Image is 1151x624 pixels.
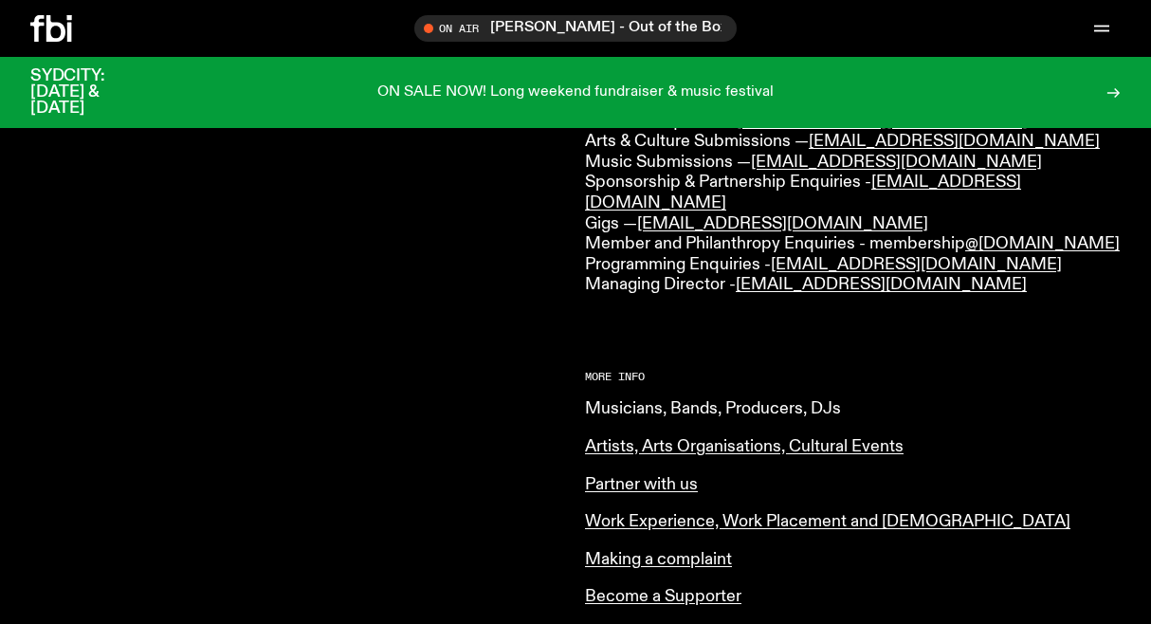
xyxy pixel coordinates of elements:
[751,154,1042,171] a: [EMAIL_ADDRESS][DOMAIN_NAME]
[585,551,732,568] a: Making a complaint
[736,276,1027,293] a: [EMAIL_ADDRESS][DOMAIN_NAME]
[771,256,1062,273] a: [EMAIL_ADDRESS][DOMAIN_NAME]
[585,400,841,417] a: Musicians, Bands, Producers, DJs
[377,84,774,101] p: ON SALE NOW! Long weekend fundraiser & music festival
[414,15,737,42] button: On Air[PERSON_NAME] - Out of the Box
[737,113,1028,130] a: [EMAIL_ADDRESS][DOMAIN_NAME]
[585,174,1021,211] a: [EMAIL_ADDRESS][DOMAIN_NAME]
[585,112,1121,296] p: General Enquiries — Arts & Culture Submissions — Music Submissions — Sponsorship & Partnership En...
[585,476,698,493] a: Partner with us
[585,588,741,605] a: Become a Supporter
[585,372,1121,382] h2: More Info
[585,513,1070,530] a: Work Experience, Work Placement and [DEMOGRAPHIC_DATA]
[585,438,904,455] a: Artists, Arts Organisations, Cultural Events
[965,235,1120,252] a: @[DOMAIN_NAME]
[809,133,1100,150] a: [EMAIL_ADDRESS][DOMAIN_NAME]
[637,215,928,232] a: [EMAIL_ADDRESS][DOMAIN_NAME]
[30,68,152,117] h3: SYDCITY: [DATE] & [DATE]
